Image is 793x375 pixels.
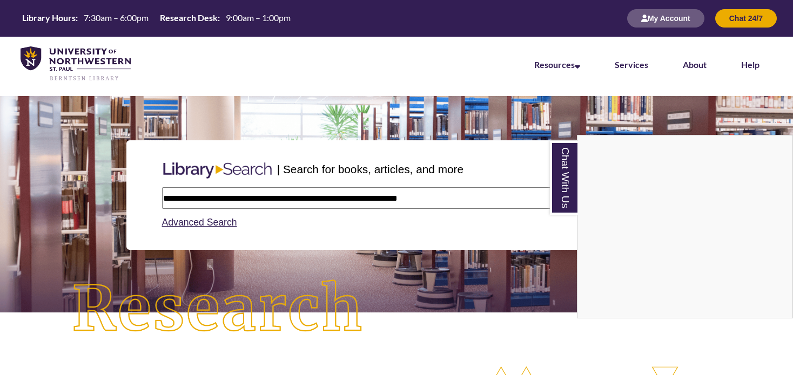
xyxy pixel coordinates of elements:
[21,46,131,81] img: UNWSP Library Logo
[577,135,793,318] div: Chat With Us
[615,59,648,70] a: Services
[550,141,577,215] a: Chat With Us
[534,59,580,70] a: Resources
[683,59,707,70] a: About
[741,59,760,70] a: Help
[577,135,792,318] iframe: Chat Widget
